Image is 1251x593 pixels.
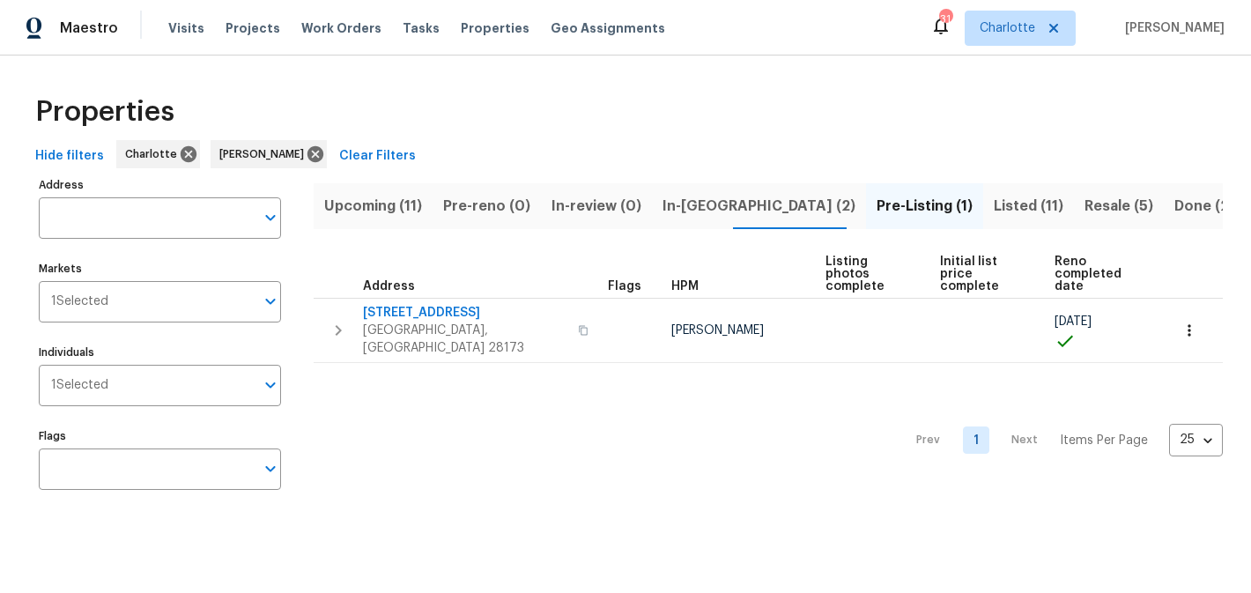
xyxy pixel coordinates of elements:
[551,194,641,219] span: In-review (0)
[1169,417,1223,463] div: 25
[339,145,416,167] span: Clear Filters
[39,347,281,358] label: Individuals
[60,19,118,37] span: Maestro
[39,263,281,274] label: Markets
[168,19,204,37] span: Visits
[219,145,311,163] span: [PERSON_NAME]
[363,322,567,357] span: [GEOGRAPHIC_DATA], [GEOGRAPHIC_DATA] 28173
[363,304,567,322] span: [STREET_ADDRESS]
[877,194,973,219] span: Pre-Listing (1)
[1055,315,1092,328] span: [DATE]
[994,194,1063,219] span: Listed (11)
[551,19,665,37] span: Geo Assignments
[1055,256,1140,293] span: Reno completed date
[258,205,283,230] button: Open
[116,140,200,168] div: Charlotte
[1118,19,1225,37] span: [PERSON_NAME]
[51,294,108,309] span: 1 Selected
[461,19,529,37] span: Properties
[258,289,283,314] button: Open
[671,324,764,337] span: [PERSON_NAME]
[51,378,108,393] span: 1 Selected
[258,456,283,481] button: Open
[258,373,283,397] button: Open
[301,19,381,37] span: Work Orders
[963,426,989,454] a: Goto page 1
[363,280,415,293] span: Address
[324,194,422,219] span: Upcoming (11)
[39,180,281,190] label: Address
[403,22,440,34] span: Tasks
[443,194,530,219] span: Pre-reno (0)
[35,145,104,167] span: Hide filters
[939,11,951,28] div: 31
[671,280,699,293] span: HPM
[226,19,280,37] span: Projects
[28,140,111,173] button: Hide filters
[1060,432,1148,449] p: Items Per Page
[980,19,1035,37] span: Charlotte
[332,140,423,173] button: Clear Filters
[39,431,281,441] label: Flags
[211,140,327,168] div: [PERSON_NAME]
[825,256,910,293] span: Listing photos complete
[940,256,1025,293] span: Initial list price complete
[663,194,855,219] span: In-[GEOGRAPHIC_DATA] (2)
[35,103,174,121] span: Properties
[608,280,641,293] span: Flags
[899,374,1223,508] nav: Pagination Navigation
[125,145,184,163] span: Charlotte
[1084,194,1153,219] span: Resale (5)
[1174,194,1249,219] span: Done (231)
